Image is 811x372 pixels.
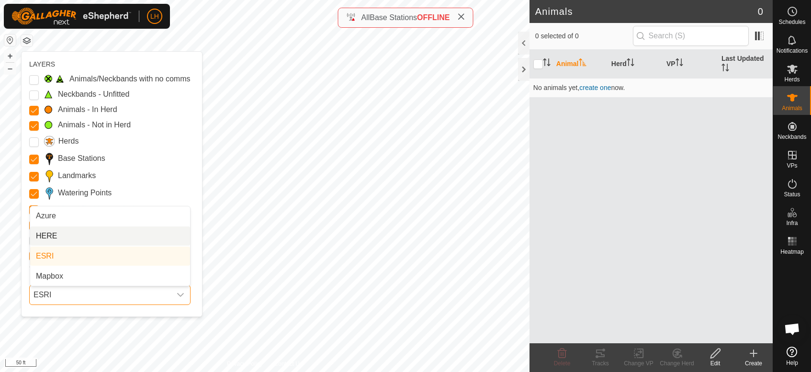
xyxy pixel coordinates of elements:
[21,35,33,46] button: Map Layers
[608,50,663,79] th: Herd
[535,6,758,17] h2: Animals
[784,77,800,82] span: Herds
[529,78,773,97] td: No animals yet, now.
[58,170,96,181] label: Landmarks
[30,267,190,286] li: Mapbox
[782,105,802,111] span: Animals
[36,210,56,222] span: Azure
[581,359,620,368] div: Tracks
[554,360,571,367] span: Delete
[69,73,191,85] label: Animals/Neckbands with no comms
[30,285,171,304] span: ESRI
[58,89,129,100] label: Neckbands - Unfitted
[627,60,634,68] p-sorticon: Activate to sort
[787,163,797,169] span: VPs
[658,359,696,368] div: Change Herd
[633,26,749,46] input: Search (S)
[780,249,804,255] span: Heatmap
[30,206,190,286] ul: Option List
[30,247,190,266] li: ESRI
[4,63,16,74] button: –
[370,13,417,22] span: Base Stations
[58,119,131,131] label: Animals - Not in Herd
[620,359,658,368] div: Change VP
[696,359,734,368] div: Edit
[778,19,805,25] span: Schedules
[29,267,191,281] div: BASE MAP
[58,187,112,199] label: Watering Points
[30,226,190,246] li: HERE
[777,48,808,54] span: Notifications
[274,360,303,368] a: Contact Us
[663,50,718,79] th: VP
[4,34,16,46] button: Reset Map
[786,220,798,226] span: Infra
[36,230,57,242] span: HERE
[778,315,807,343] div: Open chat
[721,65,729,73] p-sorticon: Activate to sort
[552,50,608,79] th: Animal
[535,31,633,41] span: 0 selected of 0
[361,13,370,22] span: All
[36,250,54,262] span: ESRI
[784,192,800,197] span: Status
[150,11,159,22] span: LH
[543,60,551,68] p-sorticon: Activate to sort
[58,203,143,215] label: Virtual Paddocks - Active
[58,153,105,164] label: Base Stations
[227,360,263,368] a: Privacy Policy
[579,84,611,91] span: create one
[58,135,79,147] label: Herds
[36,271,63,282] span: Mapbox
[786,360,798,366] span: Help
[4,50,16,62] button: +
[58,104,117,115] label: Animals - In Herd
[29,59,191,69] div: LAYERS
[30,206,190,225] li: Azure
[758,4,763,19] span: 0
[11,8,131,25] img: Gallagher Logo
[579,60,586,68] p-sorticon: Activate to sort
[734,359,773,368] div: Create
[171,285,190,304] div: dropdown trigger
[718,50,773,79] th: Last Updated
[417,13,450,22] span: OFFLINE
[777,134,806,140] span: Neckbands
[773,343,811,370] a: Help
[676,60,683,68] p-sorticon: Activate to sort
